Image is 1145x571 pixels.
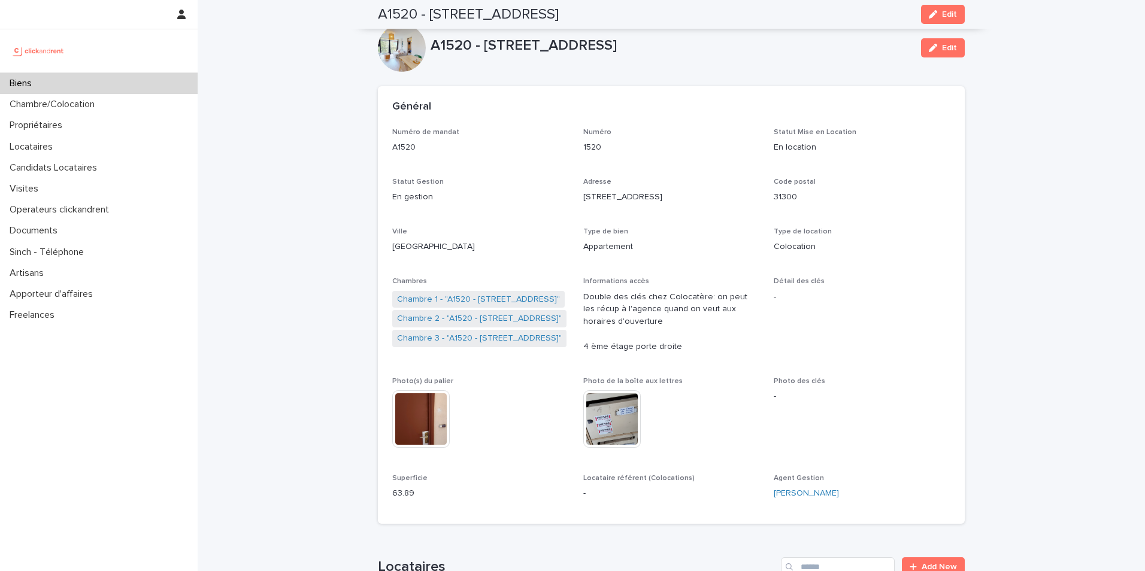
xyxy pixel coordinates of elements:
[774,178,816,186] span: Code postal
[583,378,683,385] span: Photo de la boîte aux lettres
[774,487,839,500] a: [PERSON_NAME]
[583,487,760,500] p: -
[392,129,459,136] span: Numéro de mandat
[392,178,444,186] span: Statut Gestion
[5,162,107,174] p: Candidats Locataires
[774,191,950,204] p: 31300
[397,332,562,345] a: Chambre 3 - "A1520 - [STREET_ADDRESS]"
[774,278,825,285] span: Détail des clés
[392,191,569,204] p: En gestion
[5,141,62,153] p: Locataires
[5,309,64,321] p: Freelances
[5,268,53,279] p: Artisans
[392,101,431,114] h2: Général
[5,247,93,258] p: Sinch - Téléphone
[583,475,695,482] span: Locataire référent (Colocations)
[5,120,72,131] p: Propriétaires
[5,288,102,300] p: Apporteur d'affaires
[774,291,950,303] p: -
[774,390,950,403] p: -
[583,291,760,353] p: Double des clés chez Colocatère: on peut les récup à l'agence quand on veut aux horaires d'ouvert...
[583,141,760,154] p: 1520
[392,241,569,253] p: [GEOGRAPHIC_DATA]
[583,191,760,204] p: [STREET_ADDRESS]
[922,563,957,571] span: Add New
[921,5,965,24] button: Edit
[583,129,611,136] span: Numéro
[5,183,48,195] p: Visites
[774,475,824,482] span: Agent Gestion
[774,241,950,253] p: Colocation
[397,293,560,306] a: Chambre 1 - "A1520 - [STREET_ADDRESS]"
[774,228,832,235] span: Type de location
[397,312,562,325] a: Chambre 2 - "A1520 - [STREET_ADDRESS]"
[942,44,957,52] span: Edit
[774,141,950,154] p: En location
[392,378,453,385] span: Photo(s) du palier
[583,278,649,285] span: Informations accès
[583,228,628,235] span: Type de bien
[431,37,911,54] p: A1520 - [STREET_ADDRESS]
[5,78,41,89] p: Biens
[5,99,104,110] p: Chambre/Colocation
[774,378,825,385] span: Photo des clés
[392,141,569,154] p: A1520
[392,228,407,235] span: Ville
[942,10,957,19] span: Edit
[392,487,569,500] p: 63.89
[10,39,68,63] img: UCB0brd3T0yccxBKYDjQ
[392,475,428,482] span: Superficie
[774,129,856,136] span: Statut Mise en Location
[378,6,559,23] h2: A1520 - [STREET_ADDRESS]
[583,241,760,253] p: Appartement
[921,38,965,57] button: Edit
[392,278,427,285] span: Chambres
[583,178,611,186] span: Adresse
[5,225,67,236] p: Documents
[5,204,119,215] p: Operateurs clickandrent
